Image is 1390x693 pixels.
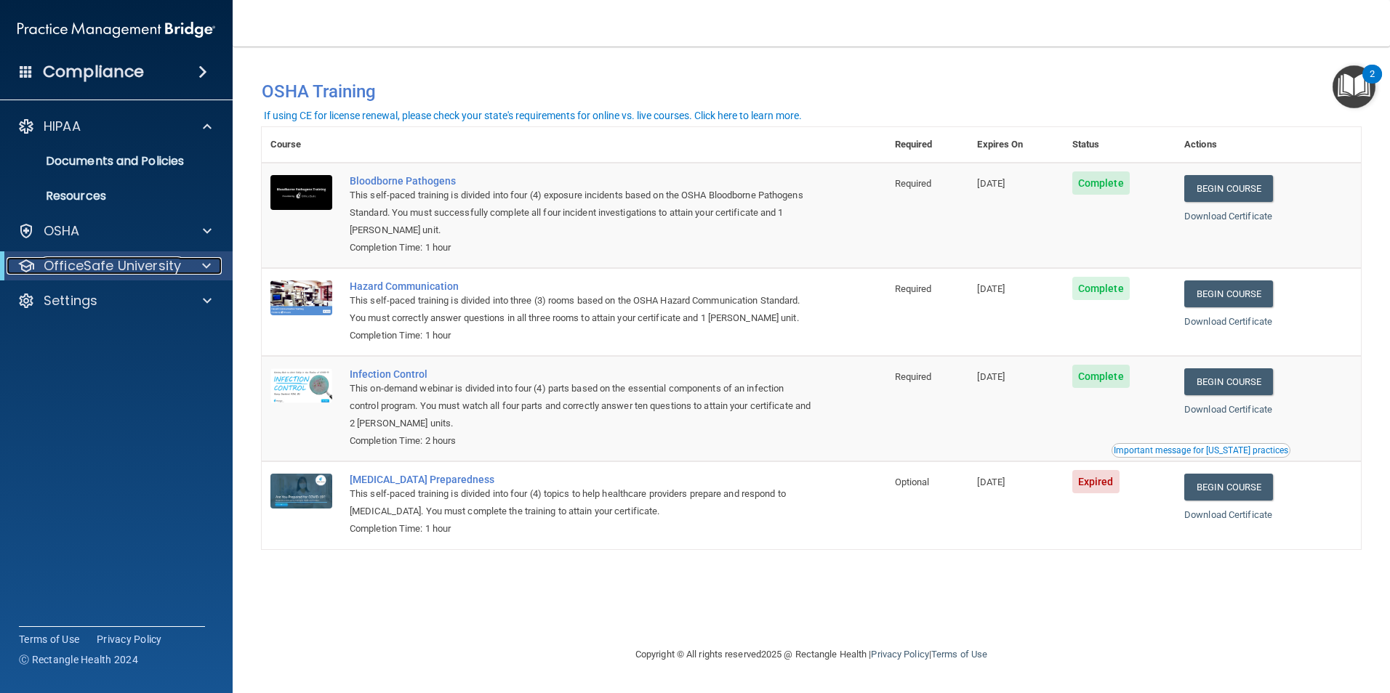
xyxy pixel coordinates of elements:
[1184,509,1272,520] a: Download Certificate
[895,178,932,189] span: Required
[1072,171,1130,195] span: Complete
[1184,474,1273,500] a: Begin Course
[19,652,138,667] span: Ⓒ Rectangle Health 2024
[44,257,181,275] p: OfficeSafe University
[350,368,813,380] a: Infection Control
[1333,65,1375,108] button: Open Resource Center, 2 new notifications
[262,127,341,163] th: Course
[44,222,80,240] p: OSHA
[1370,74,1375,93] div: 2
[1184,368,1273,395] a: Begin Course
[9,189,208,203] p: Resources
[17,257,211,275] a: OfficeSafe University
[350,520,813,538] div: Completion Time: 1 hour
[977,178,1005,189] span: [DATE]
[19,632,79,647] a: Terms of Use
[97,632,162,647] a: Privacy Policy
[895,477,930,487] span: Optional
[17,222,212,240] a: OSHA
[931,649,987,660] a: Terms of Use
[1184,175,1273,202] a: Begin Course
[886,127,969,163] th: Required
[350,280,813,292] a: Hazard Communication
[17,118,212,135] a: HIPAA
[44,292,97,309] p: Settings
[350,432,813,450] div: Completion Time: 2 hours
[1064,127,1176,163] th: Status
[350,292,813,327] div: This self-paced training is divided into three (3) rooms based on the OSHA Hazard Communication S...
[977,283,1005,294] span: [DATE]
[546,631,1077,678] div: Copyright © All rights reserved 2025 @ Rectangle Health | |
[1072,277,1130,300] span: Complete
[9,154,208,169] p: Documents and Policies
[1072,365,1130,388] span: Complete
[1184,316,1272,327] a: Download Certificate
[1184,211,1272,222] a: Download Certificate
[350,485,813,520] div: This self-paced training is divided into four (4) topics to help healthcare providers prepare and...
[350,175,813,187] a: Bloodborne Pathogens
[350,327,813,344] div: Completion Time: 1 hour
[264,110,802,121] div: If using CE for license renewal, please check your state's requirements for online vs. live cours...
[895,371,932,382] span: Required
[1114,446,1288,455] div: Important message for [US_STATE] practices
[262,108,804,123] button: If using CE for license renewal, please check your state's requirements for online vs. live cours...
[17,292,212,309] a: Settings
[1176,127,1361,163] th: Actions
[350,239,813,256] div: Completion Time: 1 hour
[43,62,144,82] h4: Compliance
[1072,470,1120,493] span: Expired
[977,371,1005,382] span: [DATE]
[1184,280,1273,307] a: Begin Course
[1112,443,1290,458] button: Read this if you are a dental practitioner in the state of CA
[17,15,215,44] img: PMB logo
[350,380,813,432] div: This on-demand webinar is divided into four (4) parts based on the essential components of an inf...
[968,127,1063,163] th: Expires On
[977,477,1005,487] span: [DATE]
[350,474,813,485] a: [MEDICAL_DATA] Preparedness
[895,283,932,294] span: Required
[1184,404,1272,415] a: Download Certificate
[44,118,81,135] p: HIPAA
[871,649,928,660] a: Privacy Policy
[262,81,1361,102] h4: OSHA Training
[350,187,813,239] div: This self-paced training is divided into four (4) exposure incidents based on the OSHA Bloodborne...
